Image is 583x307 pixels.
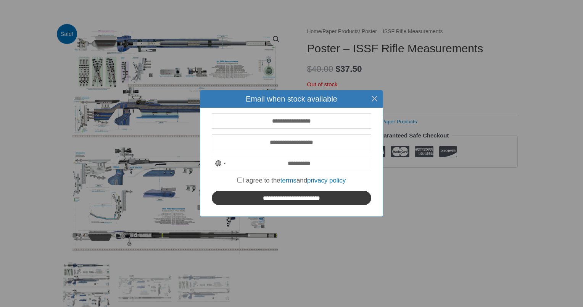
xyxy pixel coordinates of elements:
[206,94,377,103] h4: Email when stock available
[212,156,230,171] button: Selected country
[280,177,296,184] a: terms
[366,90,383,107] button: Close this dialog
[307,177,346,184] a: privacy policy
[237,178,243,183] input: I agree to thetermsandprivacy policy
[237,177,346,184] label: I agree to the and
